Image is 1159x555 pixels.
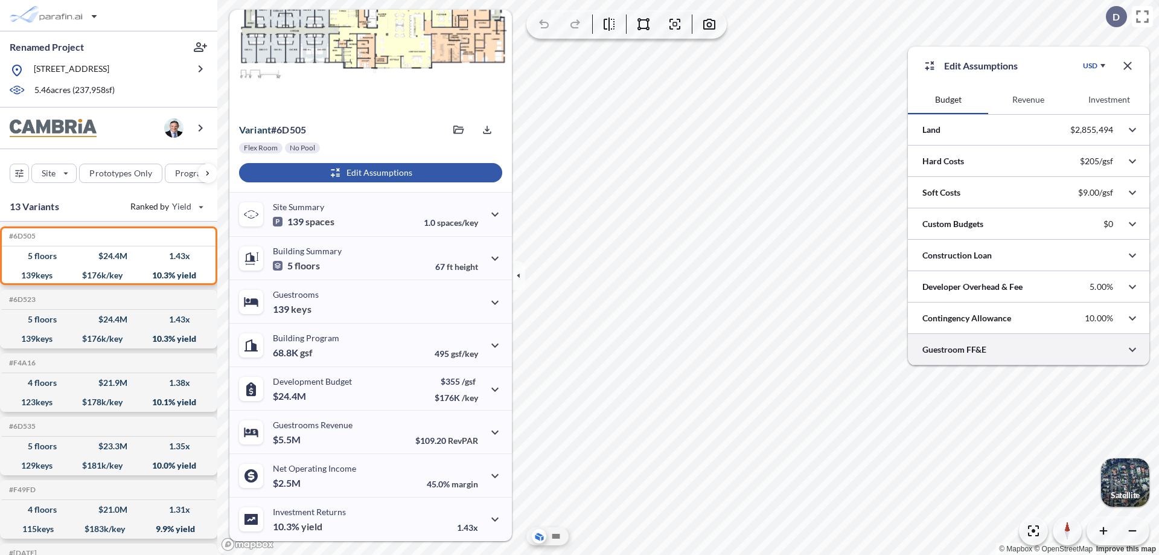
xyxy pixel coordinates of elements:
[273,420,353,430] p: Guestrooms Revenue
[427,479,478,489] p: 45.0%
[1078,187,1113,198] p: $9.00/gsf
[462,393,478,403] span: /key
[1101,458,1149,507] img: Switcher Image
[1083,61,1097,71] div: USD
[922,312,1011,324] p: Contingency Allowance
[1070,124,1113,135] p: $2,855,494
[1101,458,1149,507] button: Switcher ImageSatellite
[1103,219,1113,229] p: $0
[1085,313,1113,324] p: 10.00%
[273,521,322,533] p: 10.3%
[10,119,97,138] img: BrandImage
[273,463,356,473] p: Net Operating Income
[549,529,563,544] button: Site Plan
[1113,11,1120,22] p: D
[300,347,313,359] span: gsf
[291,303,311,315] span: keys
[455,261,478,272] span: height
[172,201,192,213] span: Yield
[7,232,36,240] h5: Click to copy the code
[908,85,988,114] button: Budget
[239,163,502,182] button: Edit Assumptions
[239,124,271,135] span: Variant
[273,303,311,315] p: 139
[295,260,320,272] span: floors
[415,435,478,446] p: $109.20
[532,529,546,544] button: Aerial View
[1111,490,1140,500] p: Satellite
[452,479,478,489] span: margin
[999,545,1032,553] a: Mapbox
[301,521,322,533] span: yield
[462,376,476,387] span: /gsf
[1090,281,1113,292] p: 5.00%
[273,477,302,489] p: $2.5M
[244,143,278,153] p: Flex Room
[239,124,306,136] p: # 6d505
[1034,545,1093,553] a: OpenStreetMap
[424,217,478,228] p: 1.0
[165,164,230,183] button: Program
[273,390,308,402] p: $24.4M
[273,434,302,446] p: $5.5M
[34,84,115,97] p: 5.46 acres ( 237,958 sf)
[10,40,84,54] p: Renamed Project
[1080,156,1113,167] p: $205/gsf
[121,197,211,216] button: Ranked by Yield
[273,347,313,359] p: 68.8K
[944,59,1018,73] p: Edit Assumptions
[922,218,983,230] p: Custom Budgets
[457,522,478,533] p: 1.43x
[447,261,453,272] span: ft
[448,435,478,446] span: RevPAR
[435,348,478,359] p: 495
[988,85,1068,114] button: Revenue
[31,164,77,183] button: Site
[922,281,1023,293] p: Developer Overhead & Fee
[273,289,319,300] p: Guestrooms
[79,164,162,183] button: Prototypes Only
[435,376,478,387] p: $355
[273,246,342,256] p: Building Summary
[7,422,36,431] h5: Click to copy the code
[273,507,346,517] p: Investment Returns
[1069,85,1149,114] button: Investment
[34,63,109,78] p: [STREET_ADDRESS]
[1096,545,1156,553] a: Improve this map
[273,216,334,228] p: 139
[273,260,320,272] p: 5
[164,118,184,138] img: user logo
[922,124,940,136] p: Land
[89,167,152,179] p: Prototypes Only
[435,393,478,403] p: $176K
[10,199,59,214] p: 13 Variants
[437,217,478,228] span: spaces/key
[922,249,992,261] p: Construction Loan
[7,359,36,367] h5: Click to copy the code
[305,216,334,228] span: spaces
[175,167,209,179] p: Program
[922,187,960,199] p: Soft Costs
[922,155,964,167] p: Hard Costs
[273,202,324,212] p: Site Summary
[290,143,315,153] p: No Pool
[273,376,352,387] p: Development Budget
[42,167,56,179] p: Site
[273,333,339,343] p: Building Program
[451,348,478,359] span: gsf/key
[7,295,36,304] h5: Click to copy the code
[435,261,478,272] p: 67
[7,486,36,494] h5: Click to copy the code
[221,537,274,551] a: Mapbox homepage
